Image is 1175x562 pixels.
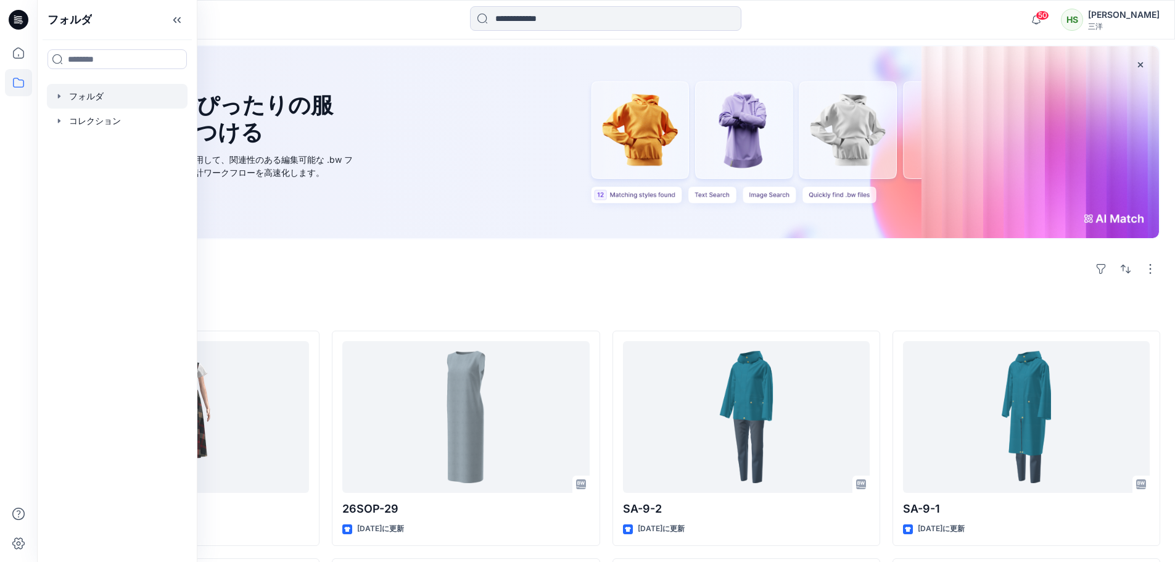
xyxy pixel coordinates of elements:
font: [DATE]に更新 [357,524,404,533]
a: SA-9-1 [903,341,1150,494]
font: [PERSON_NAME] [1088,9,1160,20]
font: SA-9-2 [623,502,662,515]
font: 50 [1038,10,1047,20]
font: 26SOP-29 [342,502,398,515]
font: HS [1066,14,1078,25]
a: 26SOP-29 [342,341,589,494]
font: でぴったりの服を瞬時に見つける [83,91,333,145]
a: SA-9-2 [623,341,870,494]
font: 三洋 [1088,22,1103,31]
font: テキストまたは画像検索を使用して、関連性のある編集可能な .bw ファイルをすばやく見つけ、設計ワークフローを高速化します。 [83,154,353,178]
font: [DATE]に更新 [638,524,685,533]
font: SA-9-1 [903,502,940,515]
font: [DATE]に更新 [918,524,965,533]
font: フォルダ [47,13,92,26]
